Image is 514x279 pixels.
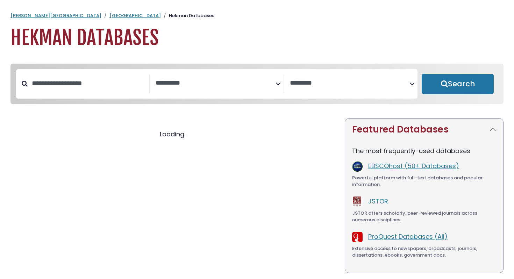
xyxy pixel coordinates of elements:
a: [GEOGRAPHIC_DATA] [109,12,161,19]
a: JSTOR [368,197,388,206]
nav: breadcrumb [10,12,504,19]
button: Submit for Search Results [422,74,494,94]
div: JSTOR offers scholarly, peer-reviewed journals across numerous disciplines. [352,210,496,223]
div: Powerful platform with full-text databases and popular information. [352,174,496,188]
a: EBSCOhost (50+ Databases) [368,162,459,170]
nav: Search filters [10,64,504,104]
button: Featured Databases [345,119,503,141]
div: Loading... [10,129,336,139]
textarea: Search [156,80,275,87]
textarea: Search [290,80,409,87]
a: [PERSON_NAME][GEOGRAPHIC_DATA] [10,12,101,19]
a: ProQuest Databases (All) [368,232,448,241]
div: Extensive access to newspapers, broadcasts, journals, dissertations, ebooks, government docs. [352,245,496,259]
p: The most frequently-used databases [352,146,496,156]
h1: Hekman Databases [10,26,504,50]
li: Hekman Databases [161,12,214,19]
input: Search database by title or keyword [28,78,149,89]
